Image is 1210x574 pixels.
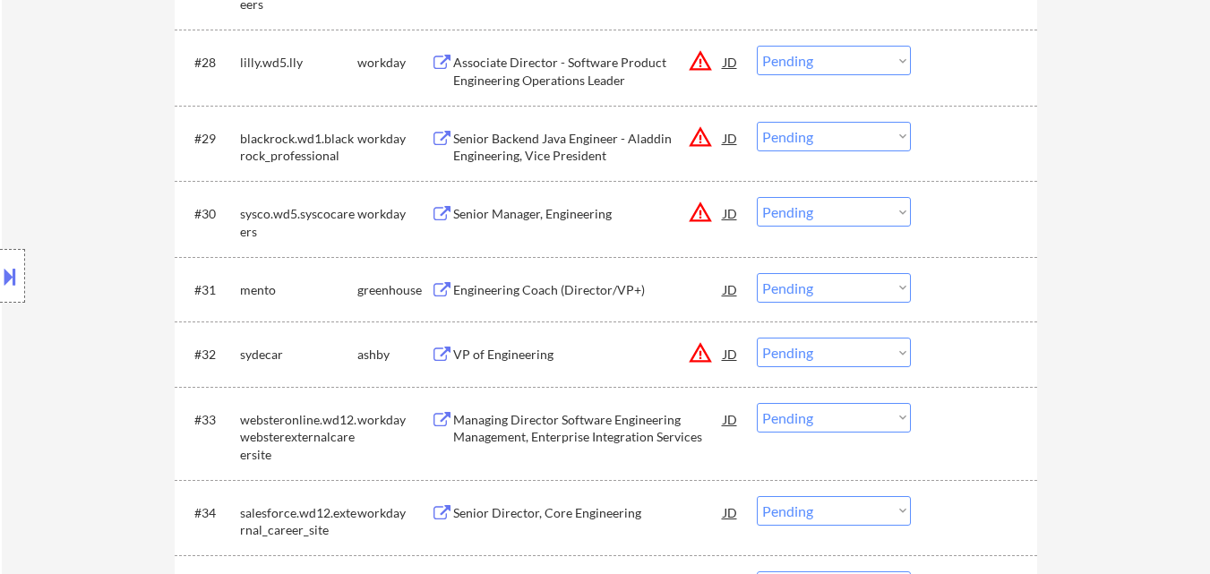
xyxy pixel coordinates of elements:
div: JD [722,273,740,305]
div: Engineering Coach (Director/VP+) [453,281,724,299]
div: Senior Backend Java Engineer - Aladdin Engineering, Vice President [453,130,724,165]
button: warning_amber [688,48,713,73]
div: workday [357,411,431,429]
div: #28 [194,54,226,72]
button: warning_amber [688,340,713,365]
div: VP of Engineering [453,346,724,364]
div: ashby [357,346,431,364]
div: workday [357,54,431,72]
div: workday [357,504,431,522]
div: lilly.wd5.lly [240,54,357,72]
div: JD [722,403,740,435]
button: warning_amber [688,200,713,225]
div: Senior Manager, Engineering [453,205,724,223]
div: JD [722,122,740,154]
div: JD [722,338,740,370]
div: greenhouse [357,281,431,299]
button: warning_amber [688,124,713,150]
div: salesforce.wd12.external_career_site [240,504,357,539]
div: Associate Director - Software Product Engineering Operations Leader [453,54,724,89]
div: #34 [194,504,226,522]
div: JD [722,197,740,229]
div: JD [722,496,740,528]
div: Senior Director, Core Engineering [453,504,724,522]
div: Managing Director Software Engineering Management, Enterprise Integration Services [453,411,724,446]
div: workday [357,205,431,223]
div: workday [357,130,431,148]
div: JD [722,46,740,78]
